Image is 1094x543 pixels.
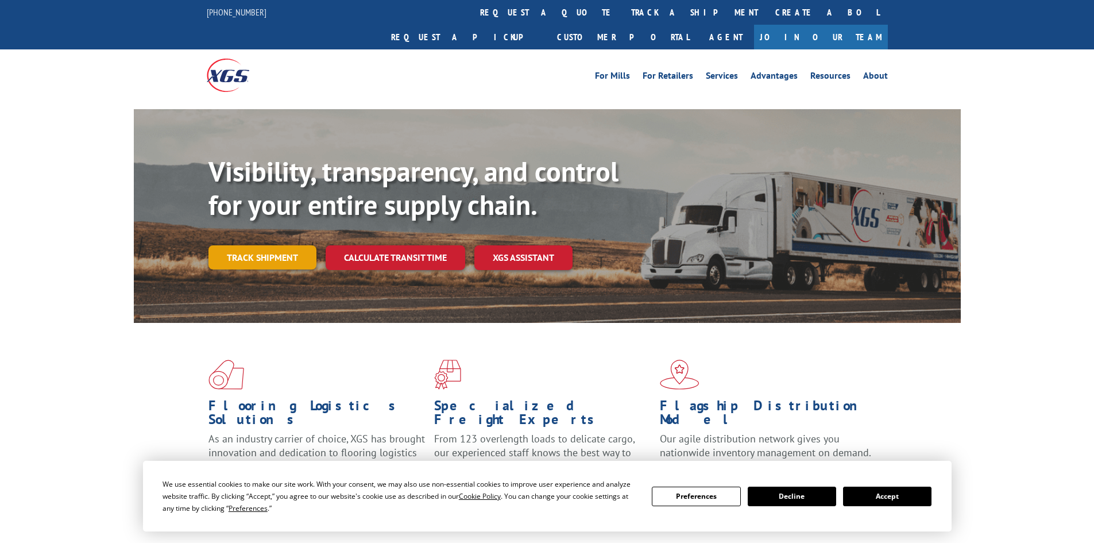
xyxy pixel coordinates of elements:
p: From 123 overlength loads to delicate cargo, our experienced staff knows the best way to move you... [434,432,651,483]
a: Resources [810,71,851,84]
a: Customer Portal [548,25,698,49]
a: XGS ASSISTANT [474,245,573,270]
button: Preferences [652,487,740,506]
a: For Retailers [643,71,693,84]
img: xgs-icon-total-supply-chain-intelligence-red [208,360,244,390]
h1: Specialized Freight Experts [434,399,651,432]
span: Preferences [229,503,268,513]
a: About [863,71,888,84]
div: Cookie Consent Prompt [143,461,952,532]
a: Advantages [751,71,798,84]
a: Calculate transit time [326,245,465,270]
h1: Flagship Distribution Model [660,399,877,432]
span: Our agile distribution network gives you nationwide inventory management on demand. [660,432,871,459]
span: Cookie Policy [459,491,501,501]
a: For Mills [595,71,630,84]
a: [PHONE_NUMBER] [207,6,266,18]
a: Services [706,71,738,84]
img: xgs-icon-focused-on-flooring-red [434,360,461,390]
b: Visibility, transparency, and control for your entire supply chain. [208,153,618,222]
div: We use essential cookies to make our site work. With your consent, we may also use non-essential ... [163,478,638,514]
a: Join Our Team [754,25,888,49]
h1: Flooring Logistics Solutions [208,399,426,432]
a: Request a pickup [382,25,548,49]
button: Decline [748,487,836,506]
a: Agent [698,25,754,49]
img: xgs-icon-flagship-distribution-model-red [660,360,699,390]
span: As an industry carrier of choice, XGS has brought innovation and dedication to flooring logistics... [208,432,425,473]
button: Accept [843,487,931,506]
a: Track shipment [208,245,316,269]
